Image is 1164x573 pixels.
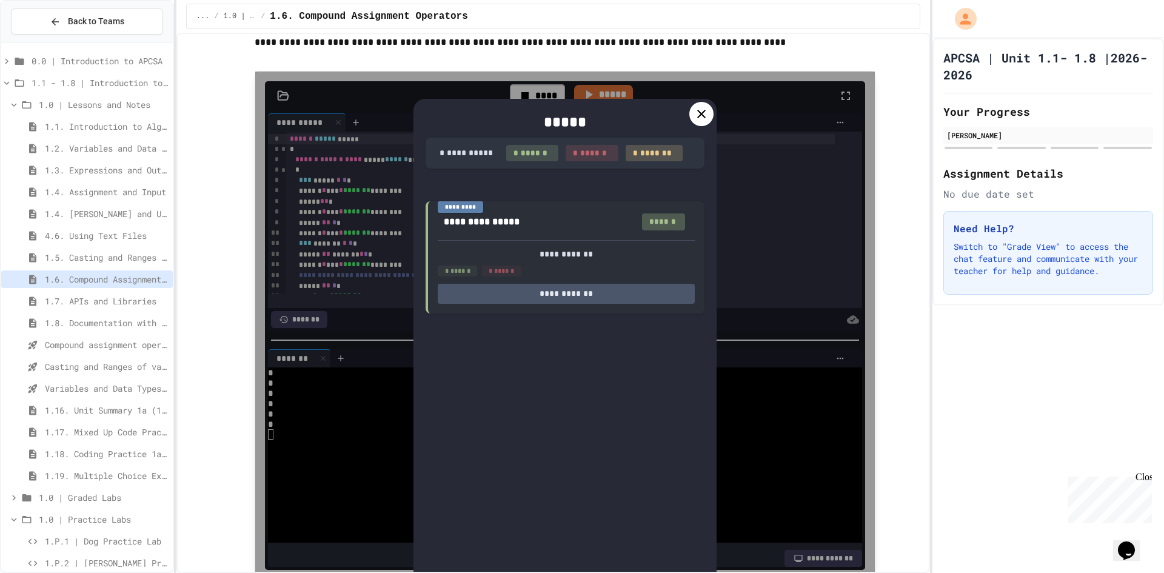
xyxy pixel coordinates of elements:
[1063,472,1152,523] iframe: chat widget
[954,221,1143,236] h3: Need Help?
[214,12,218,21] span: /
[45,557,168,569] span: 1.P.2 | [PERSON_NAME] Practice Lab
[943,49,1153,83] h1: APCSA | Unit 1.1- 1.8 |2026-2026
[196,12,210,21] span: ...
[45,229,168,242] span: 4.6. Using Text Files
[45,447,168,460] span: 1.18. Coding Practice 1a (1.1-1.6)
[45,186,168,198] span: 1.4. Assignment and Input
[45,338,168,351] span: Compound assignment operators - Quiz
[45,360,168,373] span: Casting and Ranges of variables - Quiz
[5,5,84,77] div: Chat with us now!Close
[45,142,168,155] span: 1.2. Variables and Data Types
[45,382,168,395] span: Variables and Data Types - Quiz
[45,426,168,438] span: 1.17. Mixed Up Code Practice 1.1-1.6
[45,535,168,548] span: 1.P.1 | Dog Practice Lab
[45,120,168,133] span: 1.1. Introduction to Algorithms, Programming, and Compilers
[45,295,168,307] span: 1.7. APIs and Libraries
[45,164,168,176] span: 1.3. Expressions and Output [New]
[45,469,168,482] span: 1.19. Multiple Choice Exercises for Unit 1a (1.1-1.6)
[943,187,1153,201] div: No due date set
[943,103,1153,120] h2: Your Progress
[32,76,168,89] span: 1.1 - 1.8 | Introduction to Java
[943,165,1153,182] h2: Assignment Details
[45,317,168,329] span: 1.8. Documentation with Comments and Preconditions
[942,5,980,33] div: My Account
[45,207,168,220] span: 1.4. [PERSON_NAME] and User Input
[39,98,168,111] span: 1.0 | Lessons and Notes
[224,12,256,21] span: 1.0 | Lessons and Notes
[11,8,163,35] button: Back to Teams
[45,273,168,286] span: 1.6. Compound Assignment Operators
[1113,524,1152,561] iframe: chat widget
[947,130,1149,141] div: [PERSON_NAME]
[68,15,124,28] span: Back to Teams
[39,491,168,504] span: 1.0 | Graded Labs
[32,55,168,67] span: 0.0 | Introduction to APCSA
[954,241,1143,277] p: Switch to "Grade View" to access the chat feature and communicate with your teacher for help and ...
[261,12,265,21] span: /
[39,513,168,526] span: 1.0 | Practice Labs
[45,404,168,417] span: 1.16. Unit Summary 1a (1.1-1.6)
[270,9,467,24] span: 1.6. Compound Assignment Operators
[45,251,168,264] span: 1.5. Casting and Ranges of Values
